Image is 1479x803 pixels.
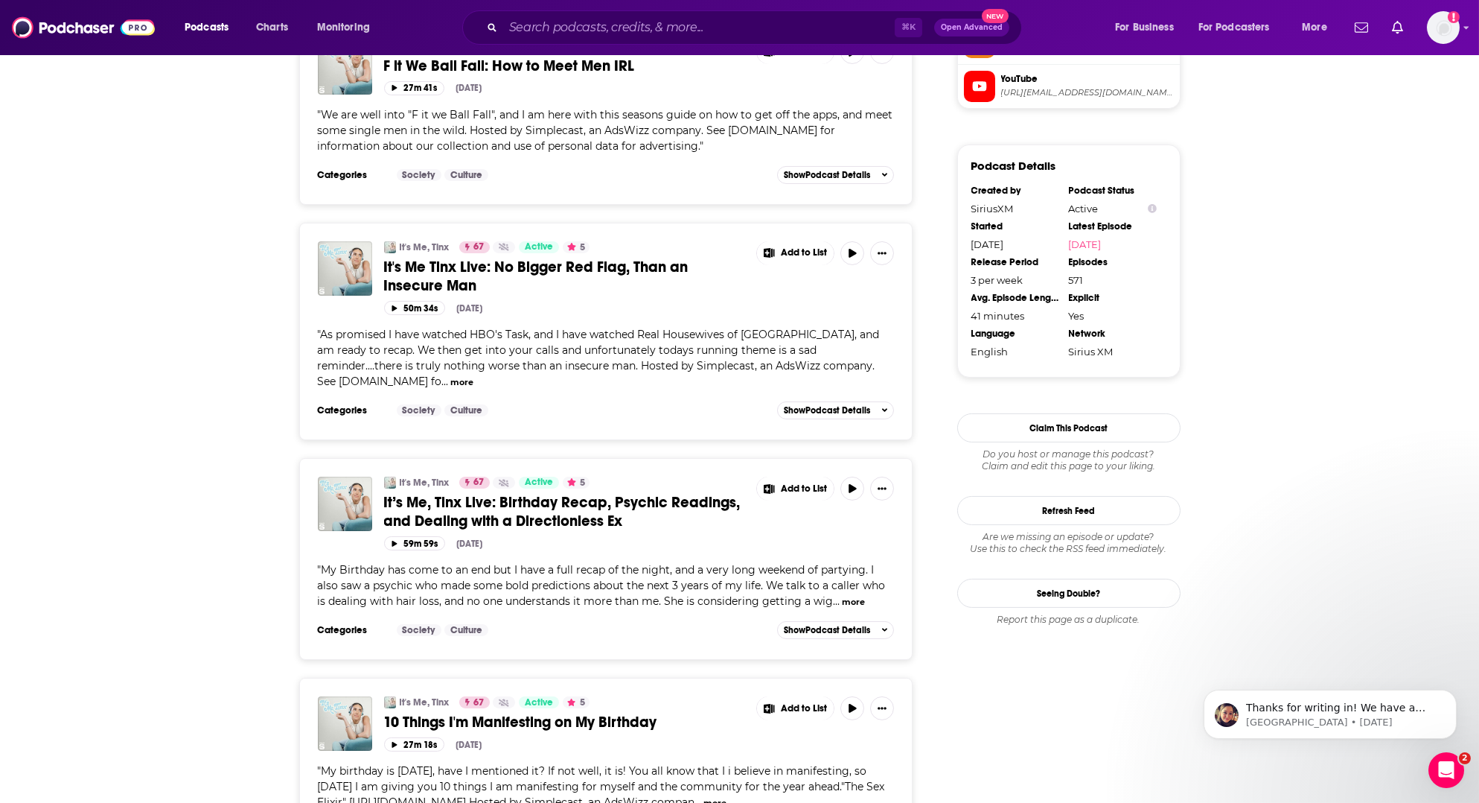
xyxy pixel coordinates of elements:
a: It's Me Tinx Live: No Bigger Red Flag, Than an Insecure Man [384,258,746,295]
div: Avg. Episode Length [971,292,1059,304]
img: F it We Ball Fall: How to Meet Men IRL [318,40,372,95]
span: My Birthday has come to an end but I have a full recap of the night, and a very long weekend of p... [318,563,886,608]
button: 27m 18s [384,737,444,752]
div: Are we missing an episode or update? Use this to check the RSS feed immediately. [957,531,1181,555]
div: 41 minutes [971,310,1059,322]
span: Thanks for writing in! We have a video that can show you how to build and export a list: Podchase... [65,43,247,129]
span: Active [525,696,553,711]
button: Show Info [1148,203,1157,215]
img: It's Me Tinx Live: No Bigger Red Flag, Than an Insecure Man [318,241,372,296]
span: 67 [473,240,484,255]
a: Active [519,477,559,489]
img: It's Me, Tinx [384,241,396,253]
span: It’s Me, Tinx Live: Birthday Recap, Psychic Readings, and Dealing with a Directionless Ex [384,493,741,530]
a: YouTube[URL][EMAIL_ADDRESS][DOMAIN_NAME] [964,71,1174,102]
span: We are well into "F it we Ball Fall", and I am here with this seasons guide on how to get off the... [318,108,893,153]
button: Show More Button [870,241,894,265]
span: 67 [473,475,484,490]
button: 5 [563,477,590,489]
span: " [318,328,880,388]
span: 67 [473,696,484,711]
button: ShowPodcast Details [777,166,895,184]
button: Claim This Podcast [957,413,1181,442]
img: User Profile [1427,11,1460,44]
div: Latest Episode [1069,220,1157,232]
button: Show More Button [757,241,834,265]
button: Show More Button [757,477,834,501]
button: Open AdvancedNew [934,19,1009,36]
a: Show notifications dropdown [1349,15,1374,40]
div: [DATE] [457,303,483,314]
div: English [971,346,1059,358]
span: Active [525,240,553,255]
span: Show Podcast Details [784,625,870,635]
h3: Categories [318,404,385,416]
a: F it We Ball Fall: How to Meet Men IRL [384,57,746,75]
span: Podcasts [185,17,229,38]
button: open menu [1291,16,1346,39]
button: 27m 41s [384,81,444,95]
button: 5 [563,696,590,708]
div: [DATE] [457,539,483,549]
a: It's Me, Tinx [384,696,396,708]
a: Culture [444,404,488,416]
a: Society [397,404,441,416]
a: 67 [459,696,490,708]
span: Add to List [781,703,827,714]
button: ShowPodcast Details [777,621,895,639]
span: " [318,563,886,608]
span: F it We Ball Fall: How to Meet Men IRL [384,57,635,75]
span: As promised I have watched HBO's Task, and I have watched Real Housewives of [GEOGRAPHIC_DATA], a... [318,328,880,388]
div: [DATE] [971,238,1059,250]
button: open menu [1105,16,1192,39]
a: Culture [444,169,488,181]
img: Podchaser - Follow, Share and Rate Podcasts [12,13,155,42]
span: Show Podcast Details [784,170,870,180]
span: New [982,9,1009,23]
span: ... [834,594,840,608]
span: ... [442,375,449,388]
button: Refresh Feed [957,496,1181,525]
div: Explicit [1069,292,1157,304]
a: 67 [459,477,490,489]
a: It's Me, Tinx [400,696,450,708]
button: open menu [1189,16,1291,39]
img: It’s Me, Tinx Live: Birthday Recap, Psychic Readings, and Dealing with a Directionless Ex [318,477,372,531]
div: [DATE] [456,83,482,93]
button: more [450,376,473,389]
div: Claim and edit this page to your liking. [957,448,1181,472]
button: 59m 59s [384,536,445,550]
span: Add to List [781,483,827,495]
button: ShowPodcast Details [777,401,895,419]
button: more [842,596,865,609]
span: Active [525,475,553,490]
button: Show More Button [870,477,894,501]
a: Active [519,241,559,253]
h3: Categories [318,169,385,181]
h3: Categories [318,624,385,636]
a: Seeing Double? [957,579,1181,608]
button: open menu [174,16,248,39]
div: 3 per week [971,274,1059,286]
span: 2 [1459,752,1471,764]
button: 5 [563,241,590,253]
p: Message from Sydney, sent 4w ago [65,57,257,71]
button: open menu [307,16,389,39]
span: 10 Things I'm Manifesting on My Birthday [384,713,657,731]
span: Add to List [781,247,827,258]
span: https://www.youtube.com/@tinx [1001,87,1174,98]
span: Show Podcast Details [784,405,870,416]
button: Show profile menu [1427,11,1460,44]
div: SiriusXM [971,203,1059,215]
a: 10 Things I'm Manifesting on My Birthday [384,713,746,731]
button: Show More Button [757,696,834,720]
span: It's Me Tinx Live: No Bigger Red Flag, Than an Insecure Man [384,258,689,295]
a: It's Me, Tinx [384,477,396,489]
a: Active [519,696,559,708]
